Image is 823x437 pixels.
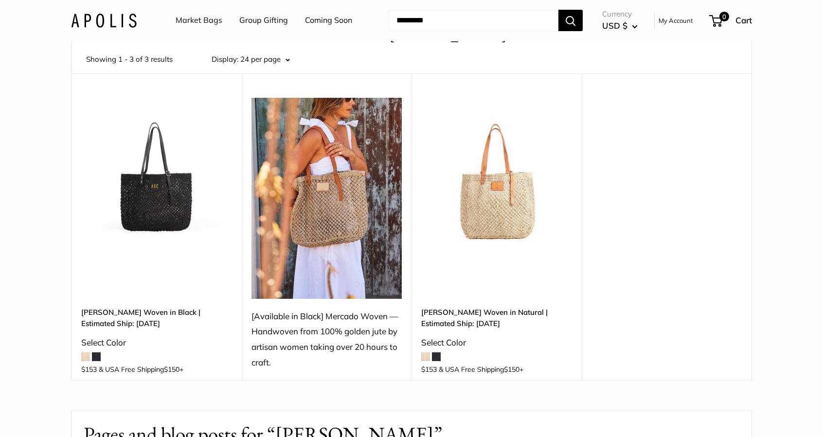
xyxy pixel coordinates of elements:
[558,10,583,31] button: Search
[421,365,437,374] span: $153
[389,10,558,31] input: Search...
[251,98,402,299] img: [Available in Black] Mercado Woven — Handwoven from 100% golden jute by artisan women taking over...
[99,366,183,373] span: & USA Free Shipping +
[719,12,729,21] span: 0
[240,55,281,64] span: 24 per page
[239,13,288,28] a: Group Gifting
[176,13,222,28] a: Market Bags
[421,307,572,329] a: [PERSON_NAME] Woven in Natural | Estimated Ship: [DATE]
[81,307,232,329] a: [PERSON_NAME] Woven in Black | Estimated Ship: [DATE]
[212,53,238,66] label: Display:
[81,98,232,249] img: Mercado Woven in Black | Estimated Ship: Oct. 19th
[71,13,137,27] img: Apolis
[86,53,173,66] span: Showing 1 - 3 of 3 results
[439,366,523,373] span: & USA Free Shipping +
[421,98,572,249] img: Mercado Woven in Natural | Estimated Ship: Oct. 19th
[421,98,572,249] a: Mercado Woven in Natural | Estimated Ship: Oct. 19thMercado Woven in Natural | Estimated Ship: Oc...
[81,335,232,350] div: Select Color
[735,15,752,25] span: Cart
[602,20,627,31] span: USD $
[81,98,232,249] a: Mercado Woven in Black | Estimated Ship: Oct. 19thMercado Woven in Black | Estimated Ship: Oct. 19th
[81,365,97,374] span: $153
[659,15,693,26] a: My Account
[421,335,572,350] div: Select Color
[504,365,519,374] span: $150
[602,18,638,34] button: USD $
[710,13,752,28] a: 0 Cart
[240,53,290,66] button: 24 per page
[305,13,352,28] a: Coming Soon
[602,7,638,21] span: Currency
[164,365,179,374] span: $150
[251,309,402,370] div: [Available in Black] Mercado Woven — Handwoven from 100% golden jute by artisan women taking over...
